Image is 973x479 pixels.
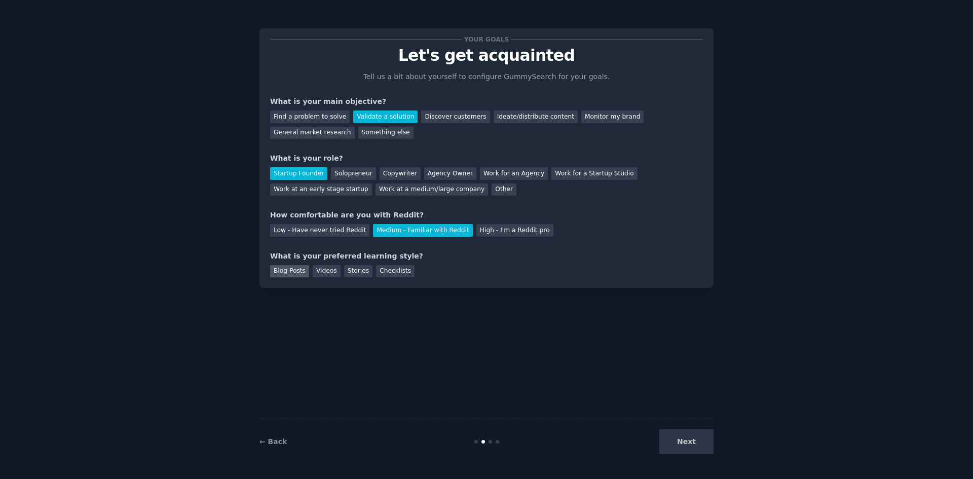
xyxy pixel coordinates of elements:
p: Let's get acquainted [270,47,703,64]
div: Copywriter [380,167,421,180]
div: Startup Founder [270,167,327,180]
div: Checklists [376,265,415,278]
div: Ideate/distribute content [494,110,578,123]
div: What is your role? [270,153,703,164]
div: Videos [313,265,341,278]
p: Tell us a bit about yourself to configure GummySearch for your goals. [359,71,614,82]
div: Work for an Agency [480,167,548,180]
div: Solopreneur [331,167,376,180]
div: Discover customers [421,110,490,123]
div: What is your preferred learning style? [270,251,703,262]
div: Work for a Startup Studio [551,167,637,180]
div: Work at a medium/large company [376,183,488,196]
div: Work at an early stage startup [270,183,372,196]
div: High - I'm a Reddit pro [476,224,553,237]
div: Validate a solution [353,110,418,123]
div: Stories [344,265,372,278]
div: Other [492,183,516,196]
div: Find a problem to solve [270,110,350,123]
a: ← Back [259,437,287,446]
div: General market research [270,127,355,139]
div: Something else [358,127,414,139]
div: What is your main objective? [270,96,703,107]
div: Medium - Familiar with Reddit [373,224,472,237]
span: Your goals [462,34,511,45]
div: Blog Posts [270,265,309,278]
div: Monitor my brand [581,110,644,123]
div: Agency Owner [424,167,476,180]
div: Low - Have never tried Reddit [270,224,369,237]
div: How comfortable are you with Reddit? [270,210,703,220]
